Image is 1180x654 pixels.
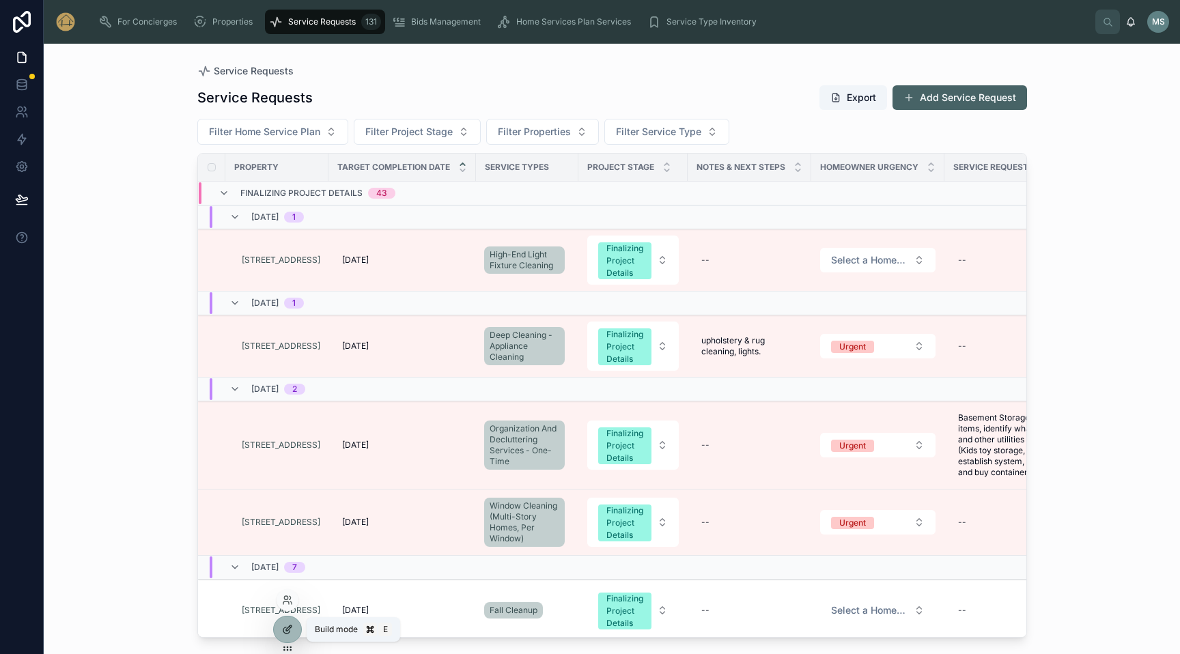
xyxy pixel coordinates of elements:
[820,598,936,623] button: Select Button
[839,440,866,452] div: Urgent
[242,440,320,451] a: [STREET_ADDRESS]
[288,16,356,27] span: Service Requests
[819,432,936,458] a: Select Button
[498,125,571,139] span: Filter Properties
[697,162,785,173] span: Notes & Next Steps
[337,335,468,357] a: [DATE]
[958,605,966,616] div: --
[242,341,320,352] a: [STREET_ADDRESS]
[587,586,679,635] button: Select Button
[490,423,559,467] span: Organization And Decluttering Services - One-Time
[953,335,1082,357] a: --
[337,434,468,456] a: [DATE]
[958,412,1077,478] span: Basement Storage area: Sort items, identify what to keep and other utilities for the space (Kids ...
[94,10,186,34] a: For Concierges
[411,16,481,27] span: Bids Management
[240,188,363,199] span: Finalizing Project Details
[117,16,177,27] span: For Concierges
[242,517,320,528] a: [STREET_ADDRESS]
[516,16,631,27] span: Home Services Plan Services
[342,341,369,352] span: [DATE]
[242,255,320,266] a: [STREET_ADDRESS]
[292,562,297,573] div: 7
[361,14,381,30] div: 131
[953,162,1065,173] span: Service Request Details
[337,511,468,533] a: [DATE]
[197,119,348,145] button: Select Button
[365,125,453,139] span: Filter Project Stage
[696,434,803,456] a: --
[701,605,710,616] div: --
[242,605,320,616] a: [STREET_ADDRESS]
[587,162,654,173] span: Project Stage
[696,330,803,362] a: upholstery & rug cleaning, lights.
[820,162,918,173] span: Homeowner Urgency
[212,16,253,27] span: Properties
[819,247,936,273] a: Select Button
[696,599,803,621] a: --
[839,517,866,529] div: Urgent
[606,427,643,464] div: Finalizing Project Details
[484,421,565,470] a: Organization And Decluttering Services - One-Time
[484,498,565,547] a: Window Cleaning (Multi-Story Homes, Per Window)
[342,440,369,451] span: [DATE]
[893,85,1027,110] button: Add Service Request
[292,298,296,309] div: 1
[490,249,559,271] span: High-End Light Fixture Cleaning
[484,418,570,472] a: Organization And Decluttering Services - One-Time
[701,440,710,451] div: --
[604,119,729,145] button: Select Button
[214,64,294,78] span: Service Requests
[251,298,279,309] span: [DATE]
[490,500,559,544] span: Window Cleaning (Multi-Story Homes, Per Window)
[820,334,936,358] button: Select Button
[87,7,1095,37] div: scrollable content
[484,324,570,368] a: Deep Cleaning - Appliance Cleaning
[820,510,936,535] button: Select Button
[234,162,279,173] span: Property
[342,255,369,266] span: [DATE]
[380,624,391,635] span: E
[493,10,641,34] a: Home Services Plan Services
[953,249,1082,271] a: --
[958,517,966,528] div: --
[484,244,570,276] a: High-End Light Fixture Cleaning
[490,605,537,616] span: Fall Cleanup
[484,495,570,550] a: Window Cleaning (Multi-Story Homes, Per Window)
[701,335,798,357] span: upholstery & rug cleaning, lights.
[958,341,966,352] div: --
[831,603,908,617] span: Select a Homeowner Urgency
[643,10,766,34] a: Service Type Inventory
[342,517,369,528] span: [DATE]
[820,433,936,457] button: Select Button
[251,562,279,573] span: [DATE]
[484,327,565,365] a: Deep Cleaning - Appliance Cleaning
[337,162,450,173] span: Target Completion Date
[616,125,701,139] span: Filter Service Type
[189,10,262,34] a: Properties
[819,597,936,623] a: Select Button
[209,125,320,139] span: Filter Home Service Plan
[587,236,679,285] button: Select Button
[484,599,570,621] a: Fall Cleanup
[953,599,1082,621] a: --
[696,249,803,271] a: --
[484,246,565,274] a: High-End Light Fixture Cleaning
[388,10,490,34] a: Bids Management
[587,497,679,548] a: Select Button
[251,384,279,395] span: [DATE]
[696,511,803,533] a: --
[839,341,866,353] div: Urgent
[701,255,710,266] div: --
[1152,16,1165,27] span: MS
[376,188,387,199] div: 43
[587,420,679,470] a: Select Button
